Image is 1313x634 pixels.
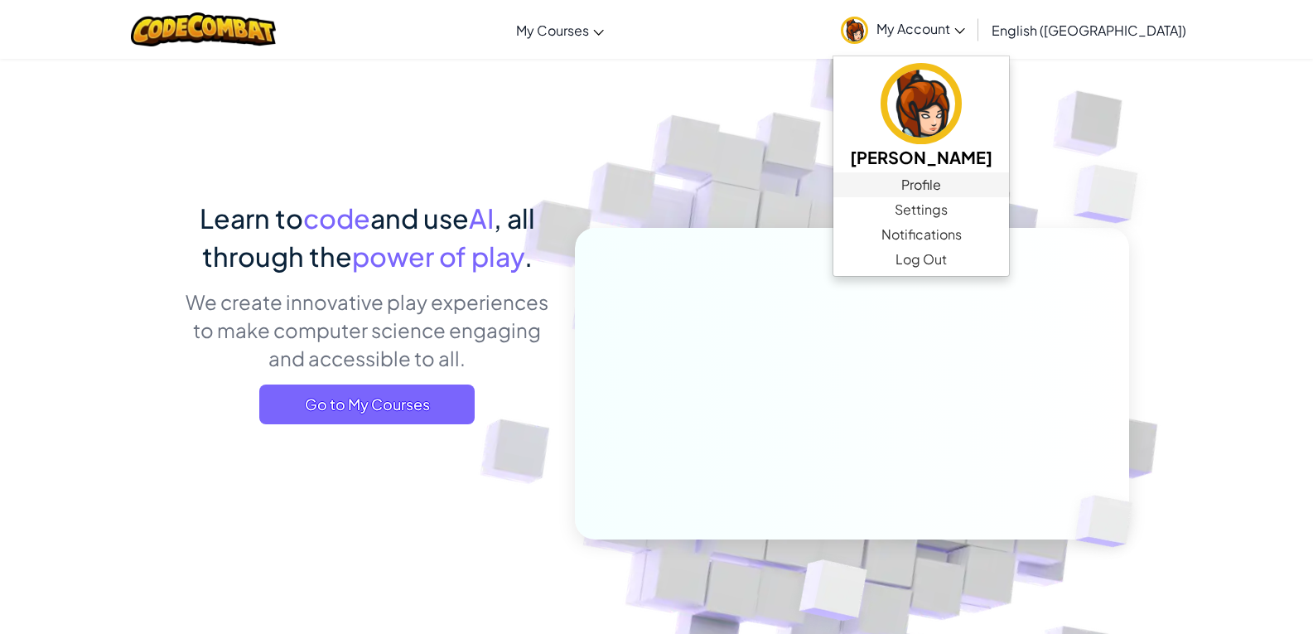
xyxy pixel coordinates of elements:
span: Notifications [881,225,962,244]
p: We create innovative play experiences to make computer science engaging and accessible to all. [185,288,550,372]
img: avatar [841,17,868,44]
img: CodeCombat logo [131,12,276,46]
span: AI [469,201,494,235]
a: Go to My Courses [259,385,475,424]
a: My Account [833,3,973,56]
img: Overlap cubes [1047,461,1171,582]
a: [PERSON_NAME] [833,60,1009,172]
span: code [303,201,370,235]
span: My Account [876,20,965,37]
a: Settings [833,197,1009,222]
span: My Courses [516,22,589,39]
h5: [PERSON_NAME] [850,144,992,170]
span: and use [370,201,469,235]
a: My Courses [508,7,612,52]
span: English ([GEOGRAPHIC_DATA]) [992,22,1186,39]
a: Notifications [833,222,1009,247]
span: . [524,240,533,273]
a: Profile [833,172,1009,197]
span: power of play [352,240,524,273]
img: Overlap cubes [1040,124,1184,264]
span: Learn to [200,201,303,235]
img: avatar [881,63,962,144]
a: English ([GEOGRAPHIC_DATA]) [983,7,1195,52]
a: Log Out [833,247,1009,272]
